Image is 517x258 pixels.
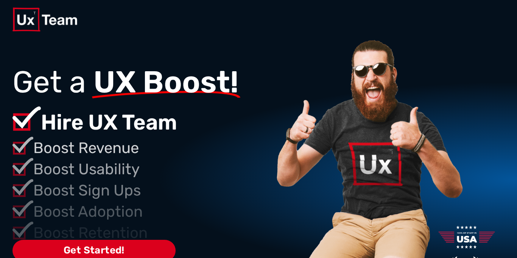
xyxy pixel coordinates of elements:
p: Boost Retention [33,222,273,244]
p: Boost Revenue [33,137,273,159]
span: Get a [12,64,86,100]
p: Boost Usability [33,158,273,181]
span: UX Boost! [93,70,238,94]
p: Boost Sign Ups [33,179,273,202]
p: Boost Adoption [33,200,273,223]
p: Hire UX Team [41,106,273,138]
